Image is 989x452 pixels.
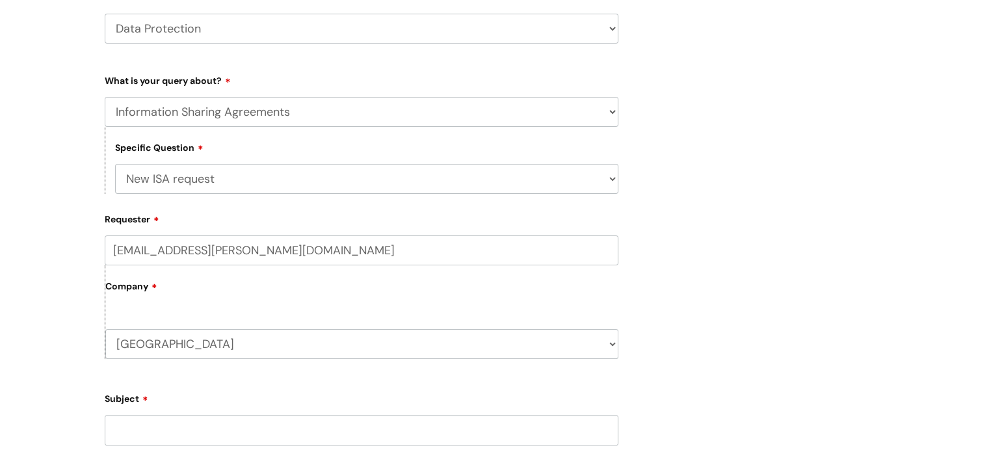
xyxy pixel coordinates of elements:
label: Company [105,276,618,306]
label: Requester [105,209,618,225]
input: Email [105,235,618,265]
label: What is your query about? [105,71,618,86]
label: Specific Question [115,140,204,153]
label: Subject [105,389,618,405]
